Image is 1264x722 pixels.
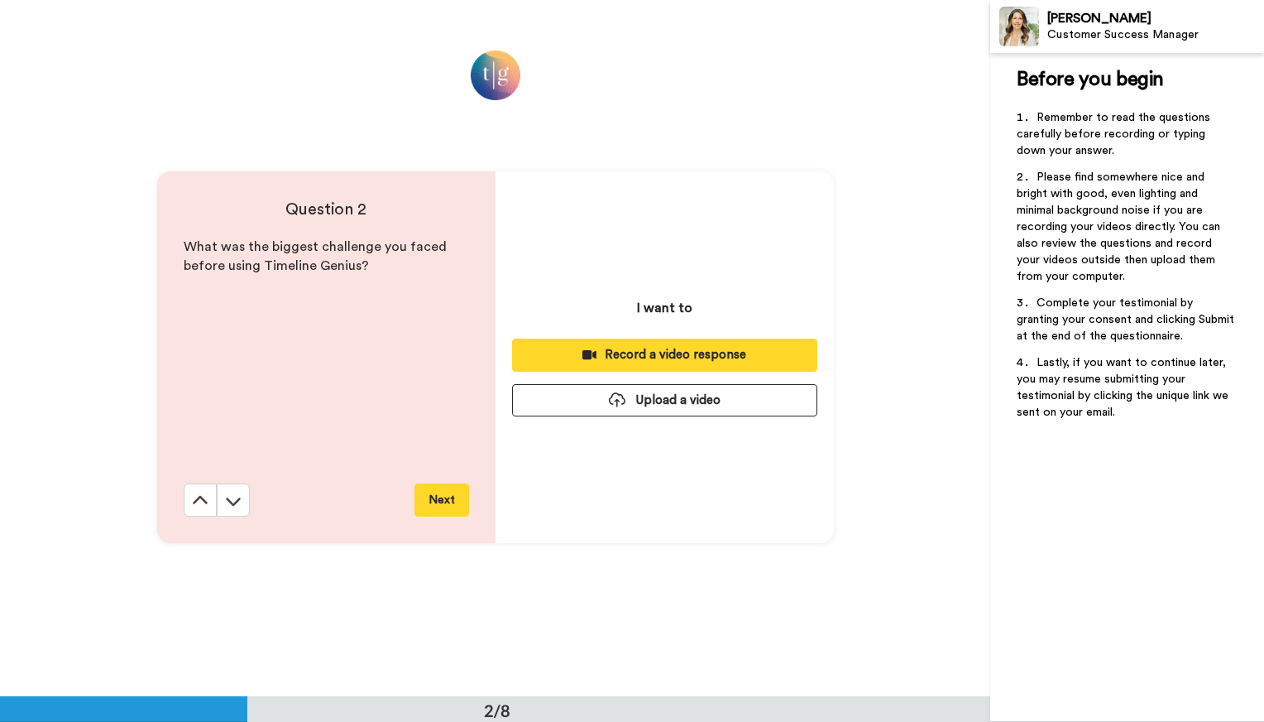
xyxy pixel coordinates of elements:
[999,7,1039,46] img: Profile Image
[184,198,469,221] h4: Question 2
[1017,297,1238,342] span: Complete your testimonial by granting your consent and clicking Submit at the end of the question...
[1017,357,1232,418] span: Lastly, if you want to continue later, you may resume submitting your testimonial by clicking the...
[637,298,692,318] p: I want to
[525,346,804,363] div: Record a video response
[414,484,469,517] button: Next
[1017,70,1163,89] span: Before you begin
[1017,112,1214,156] span: Remember to read the questions carefully before recording or typing down your answer.
[1047,11,1263,26] div: [PERSON_NAME]
[1047,28,1263,42] div: Customer Success Manager
[184,240,450,272] span: What was the biggest challenge you faced before using Timeline Genius?
[457,699,537,722] div: 2/8
[512,339,817,371] button: Record a video response
[512,384,817,416] button: Upload a video
[1017,171,1223,282] span: Please find somewhere nice and bright with good, even lighting and minimal background noise if yo...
